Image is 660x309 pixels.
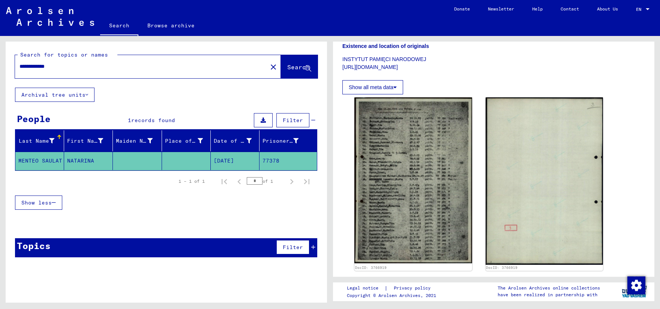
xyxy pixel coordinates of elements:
[17,112,51,125] div: People
[276,240,309,254] button: Filter
[342,43,429,49] b: Existence and location of originals
[6,7,94,26] img: Arolsen_neg.svg
[347,284,439,292] div: |
[262,137,298,145] div: Prisoner #
[232,174,247,189] button: Previous page
[627,276,645,294] div: Change consent
[262,135,308,147] div: Prisoner #
[299,174,314,189] button: Last page
[15,88,94,102] button: Archival tree units
[116,135,162,147] div: Maiden Name
[498,291,600,298] p: have been realized in partnership with
[287,63,310,71] span: Search
[165,135,212,147] div: Place of Birth
[67,137,103,145] div: First Name
[211,152,259,170] mat-cell: [DATE]
[259,130,317,151] mat-header-cell: Prisoner #
[355,266,387,270] a: DocID: 3766919
[15,196,62,210] button: Show less
[347,284,384,292] a: Legal notice
[17,239,51,252] div: Topics
[214,135,261,147] div: Date of Birth
[64,152,113,170] mat-cell: NATARINA
[15,152,64,170] mat-cell: MENTEO SAULAT
[178,178,205,185] div: 1 – 1 of 1
[342,80,403,94] button: Show all meta data
[283,244,303,251] span: Filter
[636,7,644,12] span: EN
[247,178,284,185] div: of 1
[64,130,113,151] mat-header-cell: First Name
[486,266,517,270] a: DocID: 3766919
[627,276,645,294] img: Change consent
[128,117,131,124] span: 1
[259,152,317,170] mat-cell: 77378
[20,51,108,58] mat-label: Search for topics or names
[284,174,299,189] button: Next page
[21,199,52,206] span: Show less
[342,55,645,71] p: INSTYTUT PAMIĘCI NARODOWEJ [URL][DOMAIN_NAME]
[283,117,303,124] span: Filter
[138,16,204,34] a: Browse archive
[131,117,175,124] span: records found
[354,97,472,263] img: 001.jpg
[67,135,112,147] div: First Name
[620,282,648,301] img: yv_logo.png
[211,130,259,151] mat-header-cell: Date of Birth
[281,55,318,78] button: Search
[116,137,153,145] div: Maiden Name
[18,135,64,147] div: Last Name
[162,130,211,151] mat-header-cell: Place of Birth
[347,292,439,299] p: Copyright © Arolsen Archives, 2021
[217,174,232,189] button: First page
[498,285,600,291] p: The Arolsen Archives online collections
[165,137,203,145] div: Place of Birth
[269,63,278,72] mat-icon: close
[276,113,309,127] button: Filter
[100,16,138,36] a: Search
[266,59,281,74] button: Clear
[486,97,603,264] img: 002.jpg
[18,137,54,145] div: Last Name
[15,130,64,151] mat-header-cell: Last Name
[388,284,439,292] a: Privacy policy
[214,137,252,145] div: Date of Birth
[113,130,162,151] mat-header-cell: Maiden Name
